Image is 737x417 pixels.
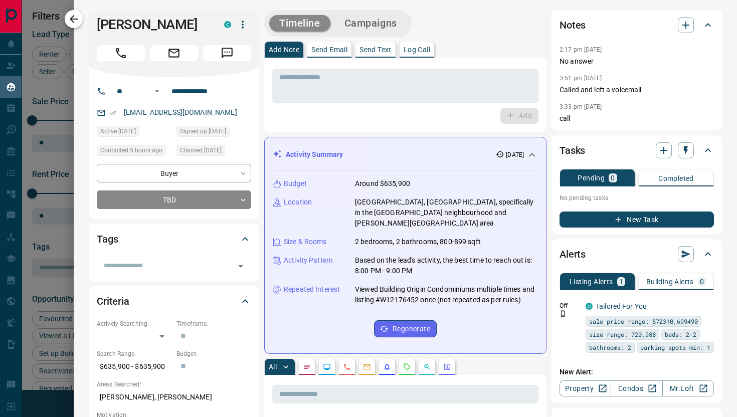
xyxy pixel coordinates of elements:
[619,278,623,285] p: 1
[273,145,538,164] div: Activity Summary[DATE]
[355,237,481,247] p: 2 bedrooms, 2 bathrooms, 800-899 sqft
[560,75,602,82] p: 3:51 pm [DATE]
[355,284,538,305] p: Viewed Building Origin Condominiums multiple times and listing #W12176452 once (not repeated as p...
[284,237,327,247] p: Size & Rooms
[560,85,714,95] p: Called and left a voicemail
[97,17,209,33] h1: [PERSON_NAME]
[355,178,410,189] p: Around $635,900
[578,174,605,181] p: Pending
[611,174,615,181] p: 0
[665,329,696,339] span: beds: 2-2
[176,349,251,358] p: Budget:
[97,164,251,182] div: Buyer
[560,13,714,37] div: Notes
[359,46,392,53] p: Send Text
[97,45,145,61] span: Call
[611,380,662,396] a: Condos
[334,15,407,32] button: Campaigns
[443,363,451,371] svg: Agent Actions
[150,45,198,61] span: Email
[403,363,411,371] svg: Requests
[269,46,299,53] p: Add Note
[97,319,171,328] p: Actively Searching:
[151,85,163,97] button: Open
[269,363,277,370] p: All
[423,363,431,371] svg: Opportunities
[303,363,311,371] svg: Notes
[284,178,307,189] p: Budget
[284,255,333,266] p: Activity Pattern
[180,126,226,136] span: Signed up [DATE]
[560,246,586,262] h2: Alerts
[363,363,371,371] svg: Emails
[97,231,118,247] h2: Tags
[97,358,171,375] p: $635,900 - $635,900
[560,113,714,124] p: call
[560,142,585,158] h2: Tasks
[560,310,567,317] svg: Push Notification Only
[374,320,437,337] button: Regenerate
[570,278,613,285] p: Listing Alerts
[176,319,251,328] p: Timeframe:
[560,380,611,396] a: Property
[97,389,251,405] p: [PERSON_NAME], [PERSON_NAME]
[383,363,391,371] svg: Listing Alerts
[560,17,586,33] h2: Notes
[97,289,251,313] div: Criteria
[560,103,602,110] p: 3:33 pm [DATE]
[355,197,538,229] p: [GEOGRAPHIC_DATA], [GEOGRAPHIC_DATA], specifically in the [GEOGRAPHIC_DATA] neighbourhood and [PE...
[646,278,694,285] p: Building Alerts
[97,293,129,309] h2: Criteria
[97,227,251,251] div: Tags
[560,212,714,228] button: New Task
[311,46,347,53] p: Send Email
[176,126,251,140] div: Sat Jul 26 2025
[203,45,251,61] span: Message
[234,259,248,273] button: Open
[596,302,647,310] a: Tailored For You
[97,349,171,358] p: Search Range:
[97,190,251,209] div: TBD
[658,175,694,182] p: Completed
[269,15,330,32] button: Timeline
[560,56,714,67] p: No answer
[506,150,524,159] p: [DATE]
[560,46,602,53] p: 2:17 pm [DATE]
[700,278,704,285] p: 0
[100,145,162,155] span: Contacted 5 hours ago
[176,145,251,159] div: Mon Sep 15 2025
[560,301,580,310] p: Off
[589,329,656,339] span: size range: 720,988
[404,46,430,53] p: Log Call
[124,108,237,116] a: [EMAIL_ADDRESS][DOMAIN_NAME]
[560,138,714,162] div: Tasks
[100,126,136,136] span: Active [DATE]
[589,316,698,326] span: sale price range: 572310,699490
[286,149,343,160] p: Activity Summary
[97,126,171,140] div: Sat Jul 26 2025
[284,284,340,295] p: Repeated Interest
[284,197,312,207] p: Location
[662,380,714,396] a: Mr.Loft
[560,367,714,377] p: New Alert:
[97,380,251,389] p: Areas Searched:
[586,303,593,310] div: condos.ca
[110,109,117,116] svg: Email Verified
[589,342,631,352] span: bathrooms: 2
[640,342,710,352] span: parking spots min: 1
[224,21,231,28] div: condos.ca
[97,145,171,159] div: Tue Sep 16 2025
[343,363,351,371] svg: Calls
[323,363,331,371] svg: Lead Browsing Activity
[355,255,538,276] p: Based on the lead's activity, the best time to reach out is: 8:00 PM - 9:00 PM
[560,190,714,205] p: No pending tasks
[180,145,222,155] span: Claimed [DATE]
[560,242,714,266] div: Alerts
